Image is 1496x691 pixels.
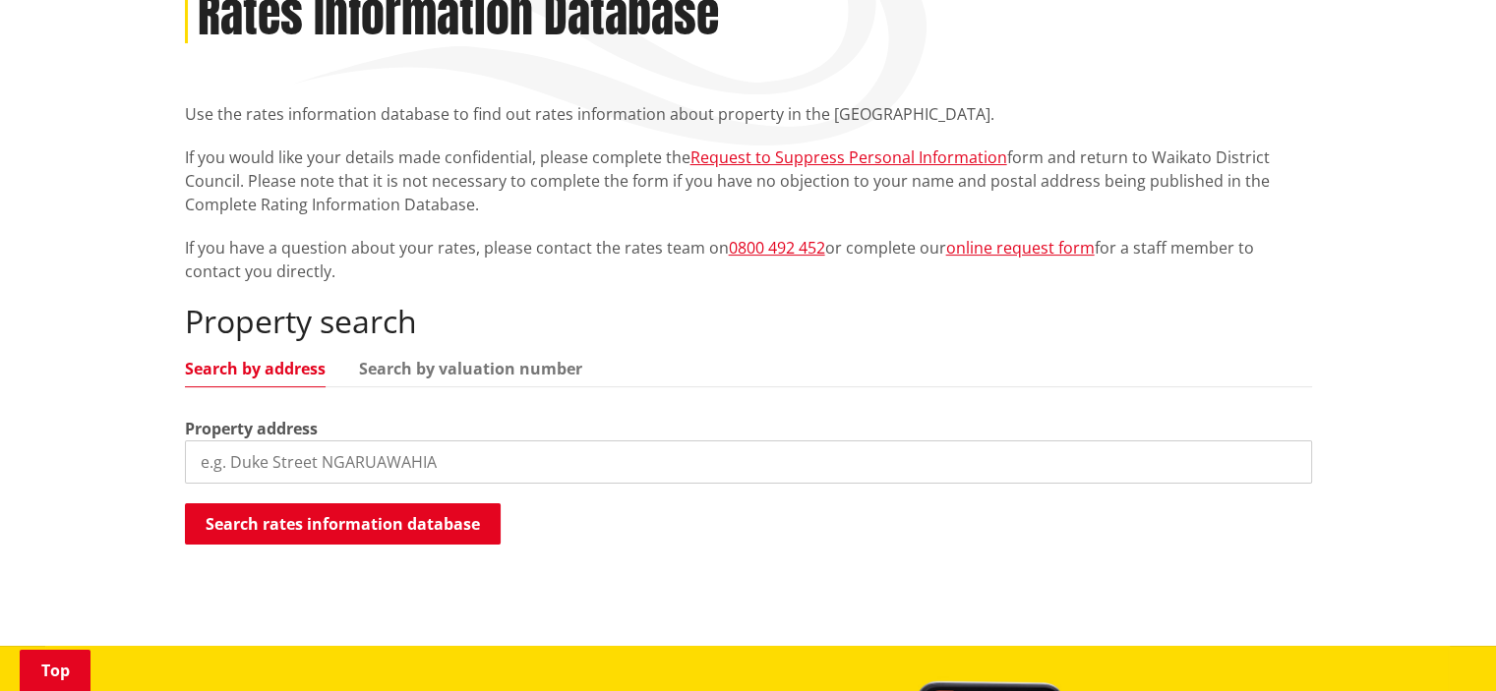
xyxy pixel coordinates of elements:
a: Search by address [185,361,326,376]
p: Use the rates information database to find out rates information about property in the [GEOGRAPHI... [185,102,1312,126]
input: e.g. Duke Street NGARUAWAHIA [185,440,1312,484]
a: online request form [946,237,1095,259]
h2: Property search [185,303,1312,340]
a: 0800 492 452 [729,237,825,259]
iframe: Messenger Launcher [1406,608,1476,679]
a: Search by valuation number [359,361,582,376]
label: Property address [185,417,318,440]
p: If you would like your details made confidential, please complete the form and return to Waikato ... [185,145,1312,216]
a: Top [20,650,90,691]
a: Request to Suppress Personal Information [690,146,1007,168]
p: If you have a question about your rates, please contact the rates team on or complete our for a s... [185,236,1312,283]
button: Search rates information database [185,503,501,545]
